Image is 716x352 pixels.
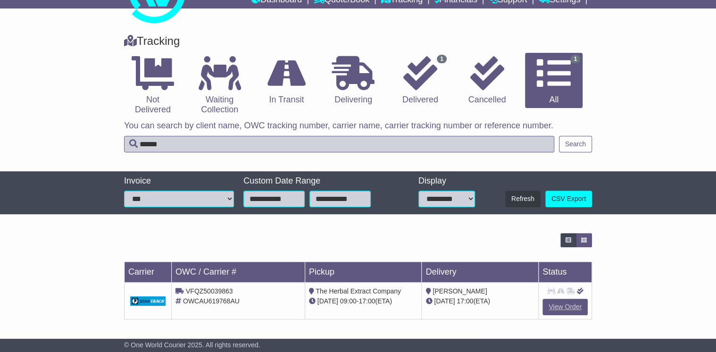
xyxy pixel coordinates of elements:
[124,341,260,349] span: © One World Courier 2025. All rights reserved.
[391,53,449,109] a: 1 Delivered
[418,176,475,186] div: Display
[317,297,338,305] span: [DATE]
[305,262,422,283] td: Pickup
[186,287,233,295] span: VFQZ50039863
[545,191,592,207] a: CSV Export
[458,53,516,109] a: Cancelled
[183,297,240,305] span: OWCAU619768AU
[243,176,393,186] div: Custom Date Range
[130,296,166,306] img: GetCarrierServiceDarkLogo
[258,53,315,109] a: In Transit
[505,191,541,207] button: Refresh
[358,297,375,305] span: 17:00
[340,297,357,305] span: 09:00
[437,55,447,63] span: 1
[309,296,418,306] div: - (ETA)
[325,53,382,109] a: Delivering
[124,53,182,118] a: Not Delivered
[542,299,588,315] a: View Order
[559,136,592,152] button: Search
[119,34,597,48] div: Tracking
[422,262,539,283] td: Delivery
[125,262,172,283] td: Carrier
[433,287,487,295] span: [PERSON_NAME]
[434,297,455,305] span: [DATE]
[172,262,305,283] td: OWC / Carrier #
[316,287,401,295] span: The Herbal Extract Company
[570,55,580,63] span: 1
[525,53,583,109] a: 1 All
[124,121,592,131] p: You can search by client name, OWC tracking number, carrier name, carrier tracking number or refe...
[425,296,534,306] div: (ETA)
[457,297,473,305] span: 17:00
[539,262,592,283] td: Status
[124,176,234,186] div: Invoice
[191,53,249,118] a: Waiting Collection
